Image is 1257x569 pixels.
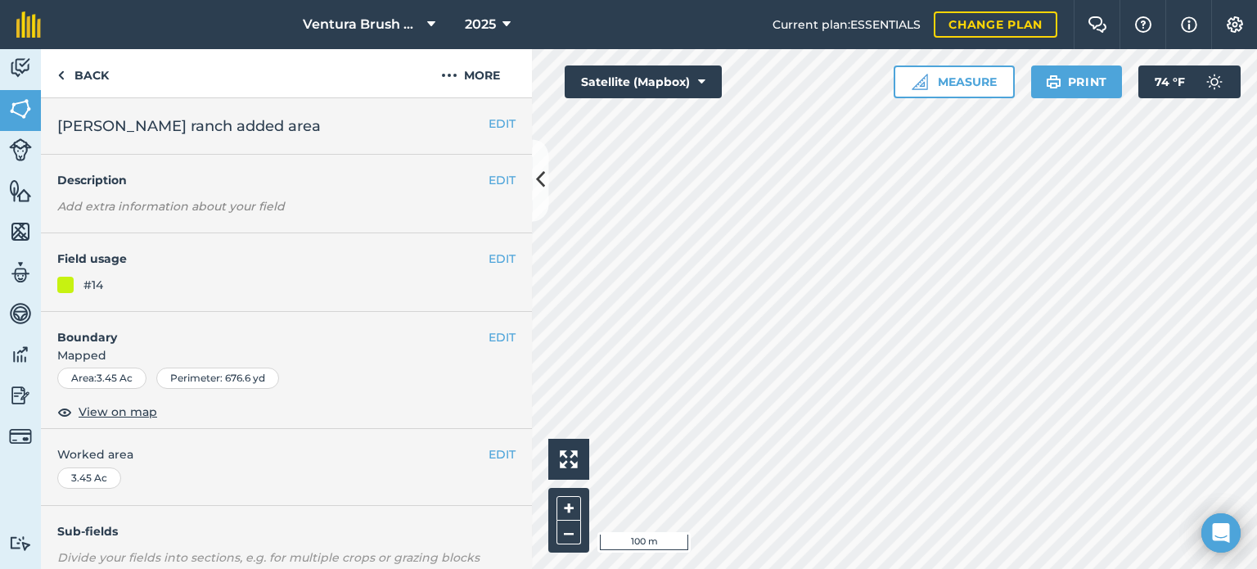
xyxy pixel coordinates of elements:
[9,301,32,326] img: svg+xml;base64,PD94bWwgdmVyc2lvbj0iMS4wIiBlbmNvZGluZz0idXRmLTgiPz4KPCEtLSBHZW5lcmF0b3I6IEFkb2JlIE...
[57,199,285,214] em: Add extra information about your field
[1225,16,1245,33] img: A cog icon
[9,56,32,80] img: svg+xml;base64,PD94bWwgdmVyc2lvbj0iMS4wIiBlbmNvZGluZz0idXRmLTgiPz4KPCEtLSBHZW5lcmF0b3I6IEFkb2JlIE...
[9,138,32,161] img: svg+xml;base64,PD94bWwgdmVyc2lvbj0iMS4wIiBlbmNvZGluZz0idXRmLTgiPz4KPCEtLSBHZW5lcmF0b3I6IEFkb2JlIE...
[57,445,516,463] span: Worked area
[9,425,32,448] img: svg+xml;base64,PD94bWwgdmVyc2lvbj0iMS4wIiBlbmNvZGluZz0idXRmLTgiPz4KPCEtLSBHZW5lcmF0b3I6IEFkb2JlIE...
[409,49,532,97] button: More
[912,74,928,90] img: Ruler icon
[303,15,421,34] span: Ventura Brush Goats
[9,383,32,408] img: svg+xml;base64,PD94bWwgdmVyc2lvbj0iMS4wIiBlbmNvZGluZz0idXRmLTgiPz4KPCEtLSBHZW5lcmF0b3I6IEFkb2JlIE...
[9,342,32,367] img: svg+xml;base64,PD94bWwgdmVyc2lvbj0iMS4wIiBlbmNvZGluZz0idXRmLTgiPz4KPCEtLSBHZW5lcmF0b3I6IEFkb2JlIE...
[16,11,41,38] img: fieldmargin Logo
[57,65,65,85] img: svg+xml;base64,PHN2ZyB4bWxucz0iaHR0cDovL3d3dy53My5vcmcvMjAwMC9zdmciIHdpZHRoPSI5IiBoZWlnaHQ9IjI0Ii...
[41,49,125,97] a: Back
[560,450,578,468] img: Four arrows, one pointing top left, one top right, one bottom right and the last bottom left
[57,368,146,389] div: Area : 3.45 Ac
[556,496,581,521] button: +
[9,219,32,244] img: svg+xml;base64,PHN2ZyB4bWxucz0iaHR0cDovL3d3dy53My5vcmcvMjAwMC9zdmciIHdpZHRoPSI1NiIgaGVpZ2h0PSI2MC...
[1031,65,1123,98] button: Print
[489,115,516,133] button: EDIT
[41,312,489,346] h4: Boundary
[773,16,921,34] span: Current plan : ESSENTIALS
[894,65,1015,98] button: Measure
[57,250,489,268] h4: Field usage
[1088,16,1107,33] img: Two speech bubbles overlapping with the left bubble in the forefront
[9,535,32,551] img: svg+xml;base64,PD94bWwgdmVyc2lvbj0iMS4wIiBlbmNvZGluZz0idXRmLTgiPz4KPCEtLSBHZW5lcmF0b3I6IEFkb2JlIE...
[57,171,516,189] h4: Description
[934,11,1057,38] a: Change plan
[79,403,157,421] span: View on map
[9,97,32,121] img: svg+xml;base64,PHN2ZyB4bWxucz0iaHR0cDovL3d3dy53My5vcmcvMjAwMC9zdmciIHdpZHRoPSI1NiIgaGVpZ2h0PSI2MC...
[9,260,32,285] img: svg+xml;base64,PD94bWwgdmVyc2lvbj0iMS4wIiBlbmNvZGluZz0idXRmLTgiPz4KPCEtLSBHZW5lcmF0b3I6IEFkb2JlIE...
[57,402,157,422] button: View on map
[41,522,532,540] h4: Sub-fields
[565,65,722,98] button: Satellite (Mapbox)
[57,402,72,422] img: svg+xml;base64,PHN2ZyB4bWxucz0iaHR0cDovL3d3dy53My5vcmcvMjAwMC9zdmciIHdpZHRoPSIxOCIgaGVpZ2h0PSIyNC...
[489,445,516,463] button: EDIT
[57,467,121,489] div: 3.45 Ac
[1201,513,1241,553] div: Open Intercom Messenger
[9,178,32,203] img: svg+xml;base64,PHN2ZyB4bWxucz0iaHR0cDovL3d3dy53My5vcmcvMjAwMC9zdmciIHdpZHRoPSI1NiIgaGVpZ2h0PSI2MC...
[1138,65,1241,98] button: 74 °F
[441,65,457,85] img: svg+xml;base64,PHN2ZyB4bWxucz0iaHR0cDovL3d3dy53My5vcmcvMjAwMC9zdmciIHdpZHRoPSIyMCIgaGVpZ2h0PSIyNC...
[556,521,581,544] button: –
[57,115,321,138] span: [PERSON_NAME] ranch added area
[1046,72,1061,92] img: svg+xml;base64,PHN2ZyB4bWxucz0iaHR0cDovL3d3dy53My5vcmcvMjAwMC9zdmciIHdpZHRoPSIxOSIgaGVpZ2h0PSIyNC...
[1155,65,1185,98] span: 74 ° F
[57,550,480,565] em: Divide your fields into sections, e.g. for multiple crops or grazing blocks
[1133,16,1153,33] img: A question mark icon
[1181,15,1197,34] img: svg+xml;base64,PHN2ZyB4bWxucz0iaHR0cDovL3d3dy53My5vcmcvMjAwMC9zdmciIHdpZHRoPSIxNyIgaGVpZ2h0PSIxNy...
[489,171,516,189] button: EDIT
[41,346,532,364] span: Mapped
[1198,65,1231,98] img: svg+xml;base64,PD94bWwgdmVyc2lvbj0iMS4wIiBlbmNvZGluZz0idXRmLTgiPz4KPCEtLSBHZW5lcmF0b3I6IEFkb2JlIE...
[83,276,103,294] div: #14
[489,328,516,346] button: EDIT
[156,368,279,389] div: Perimeter : 676.6 yd
[465,15,496,34] span: 2025
[489,250,516,268] button: EDIT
